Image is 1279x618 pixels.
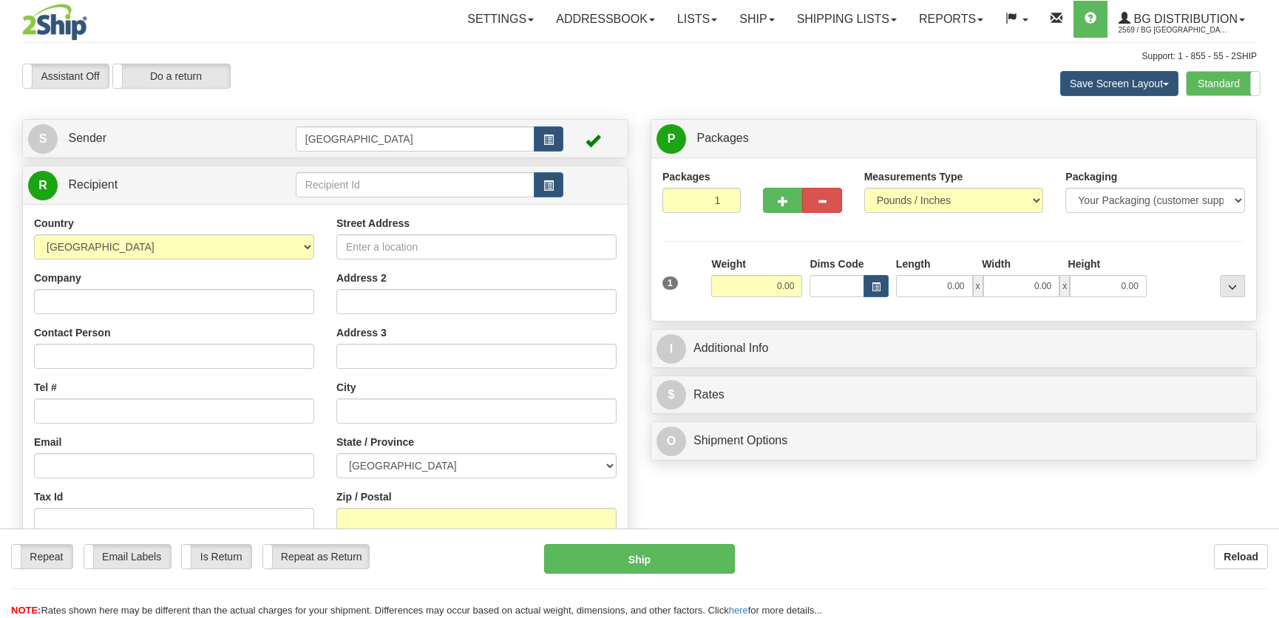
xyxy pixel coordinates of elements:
[728,1,785,38] a: Ship
[1224,551,1258,563] b: Reload
[336,380,356,395] label: City
[23,64,109,88] label: Assistant Off
[908,1,994,38] a: Reports
[1060,71,1178,96] button: Save Screen Layout
[11,605,41,616] span: NOTE:
[28,123,296,154] a: S Sender
[12,545,72,568] label: Repeat
[22,50,1257,63] div: Support: 1 - 855 - 55 - 2SHIP
[1059,275,1070,297] span: x
[657,380,686,410] span: $
[864,169,963,184] label: Measurements Type
[657,380,1251,410] a: $Rates
[34,380,57,395] label: Tel #
[1220,275,1245,297] div: ...
[896,257,931,271] label: Length
[1214,544,1268,569] button: Reload
[34,216,74,231] label: Country
[973,275,983,297] span: x
[666,1,728,38] a: Lists
[657,334,686,364] span: I
[545,1,666,38] a: Addressbook
[1245,234,1278,384] iframe: chat widget
[1187,72,1260,95] label: Standard
[68,132,106,144] span: Sender
[729,605,748,616] a: here
[336,325,387,340] label: Address 3
[28,170,266,200] a: R Recipient
[336,234,617,259] input: Enter a location
[657,333,1251,364] a: IAdditional Info
[662,169,710,184] label: Packages
[657,427,686,456] span: O
[336,435,414,449] label: State / Province
[544,544,735,574] button: Ship
[182,545,251,568] label: Is Return
[657,123,1251,154] a: P Packages
[22,4,87,41] img: logo2569.jpg
[456,1,545,38] a: Settings
[786,1,908,38] a: Shipping lists
[657,124,686,154] span: P
[336,216,410,231] label: Street Address
[810,257,864,271] label: Dims Code
[68,178,118,191] span: Recipient
[696,132,748,144] span: Packages
[336,489,392,504] label: Zip / Postal
[34,435,61,449] label: Email
[34,271,81,285] label: Company
[711,257,745,271] label: Weight
[28,124,58,154] span: S
[84,545,171,568] label: Email Labels
[657,426,1251,456] a: OShipment Options
[1119,23,1229,38] span: 2569 / BG [GEOGRAPHIC_DATA] (PRINCIPAL)
[34,489,63,504] label: Tax Id
[1130,13,1238,25] span: BG Distribution
[263,545,369,568] label: Repeat as Return
[1065,169,1117,184] label: Packaging
[662,276,678,290] span: 1
[1107,1,1256,38] a: BG Distribution 2569 / BG [GEOGRAPHIC_DATA] (PRINCIPAL)
[296,172,535,197] input: Recipient Id
[34,325,110,340] label: Contact Person
[982,257,1011,271] label: Width
[113,64,230,88] label: Do a return
[1068,257,1101,271] label: Height
[296,126,535,152] input: Sender Id
[336,271,387,285] label: Address 2
[28,171,58,200] span: R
